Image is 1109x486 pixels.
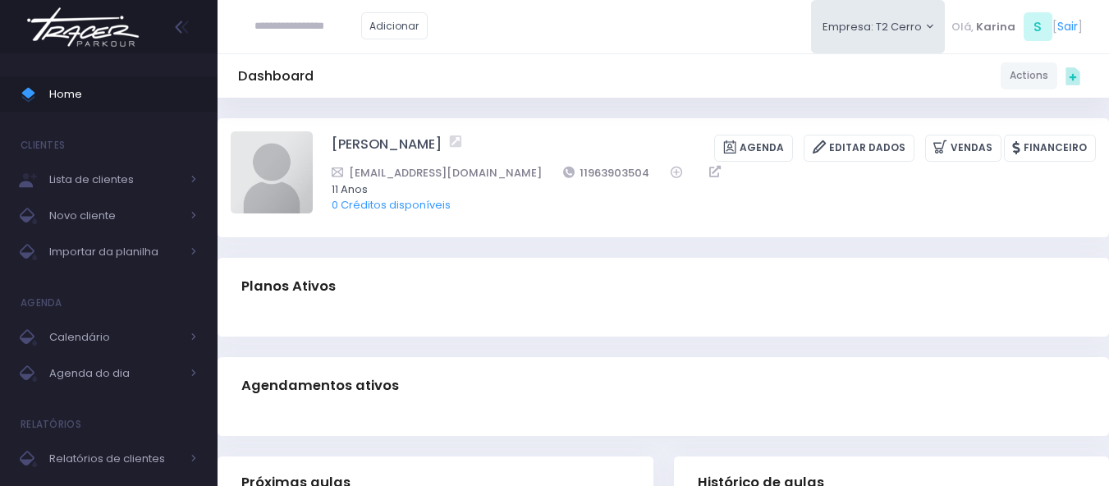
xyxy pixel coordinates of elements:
span: Importar da planilha [49,241,181,263]
a: Agenda [714,135,793,162]
span: Agenda do dia [49,363,181,384]
img: Luisa Monteiro Ramenzoni avatar [231,131,313,213]
span: S [1024,12,1052,41]
span: Novo cliente [49,205,181,227]
h4: Agenda [21,287,62,319]
h3: Agendamentos ativos [241,362,399,409]
a: Editar Dados [804,135,914,162]
h3: Planos Ativos [241,263,336,309]
h4: Clientes [21,129,65,162]
a: [EMAIL_ADDRESS][DOMAIN_NAME] [332,164,542,181]
span: Olá, [951,19,974,35]
a: Sair [1057,18,1078,35]
a: Vendas [925,135,1001,162]
a: Actions [1001,62,1057,89]
span: Karina [976,19,1015,35]
span: 11 Anos [332,181,1075,198]
a: Financeiro [1004,135,1096,162]
a: 0 Créditos disponíveis [332,197,451,213]
a: [PERSON_NAME] [332,135,442,162]
div: [ ] [945,8,1088,45]
a: 11963903504 [563,164,650,181]
h4: Relatórios [21,408,81,441]
h5: Dashboard [238,68,314,85]
span: Calendário [49,327,181,348]
span: Lista de clientes [49,169,181,190]
span: Relatórios de clientes [49,448,181,470]
span: Home [49,84,197,105]
a: Adicionar [361,12,428,39]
